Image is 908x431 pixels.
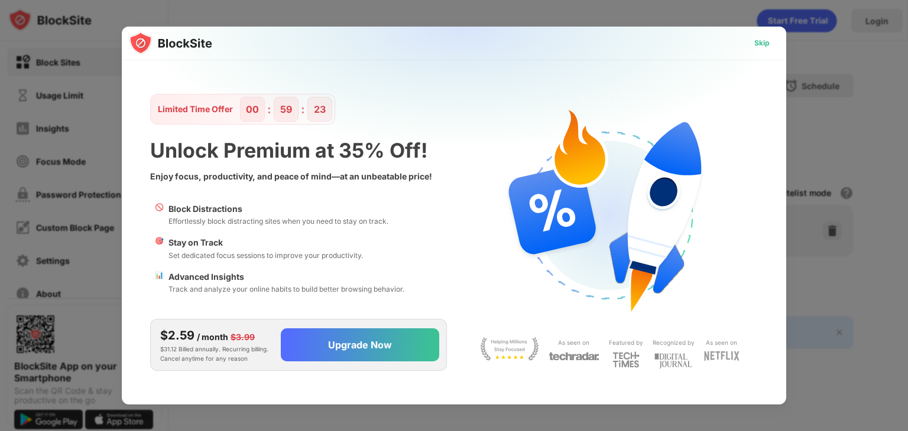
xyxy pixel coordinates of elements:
[706,337,737,348] div: As seen on
[558,337,589,348] div: As seen on
[609,337,643,348] div: Featured by
[654,351,692,371] img: light-digital-journal.svg
[754,37,770,49] div: Skip
[129,27,793,260] img: gradient.svg
[231,331,255,344] div: $3.99
[155,270,164,295] div: 📊
[653,337,695,348] div: Recognized by
[160,326,271,363] div: $31.12 Billed annually. Recurring billing. Cancel anytime for any reason
[549,351,599,361] img: light-techradar.svg
[328,339,392,351] div: Upgrade Now
[197,331,228,344] div: / month
[704,351,740,361] img: light-netflix.svg
[168,270,404,283] div: Advanced Insights
[480,337,539,361] img: light-stay-focus.svg
[160,326,194,344] div: $2.59
[168,283,404,295] div: Track and analyze your online habits to build better browsing behavior.
[612,351,640,368] img: light-techtimes.svg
